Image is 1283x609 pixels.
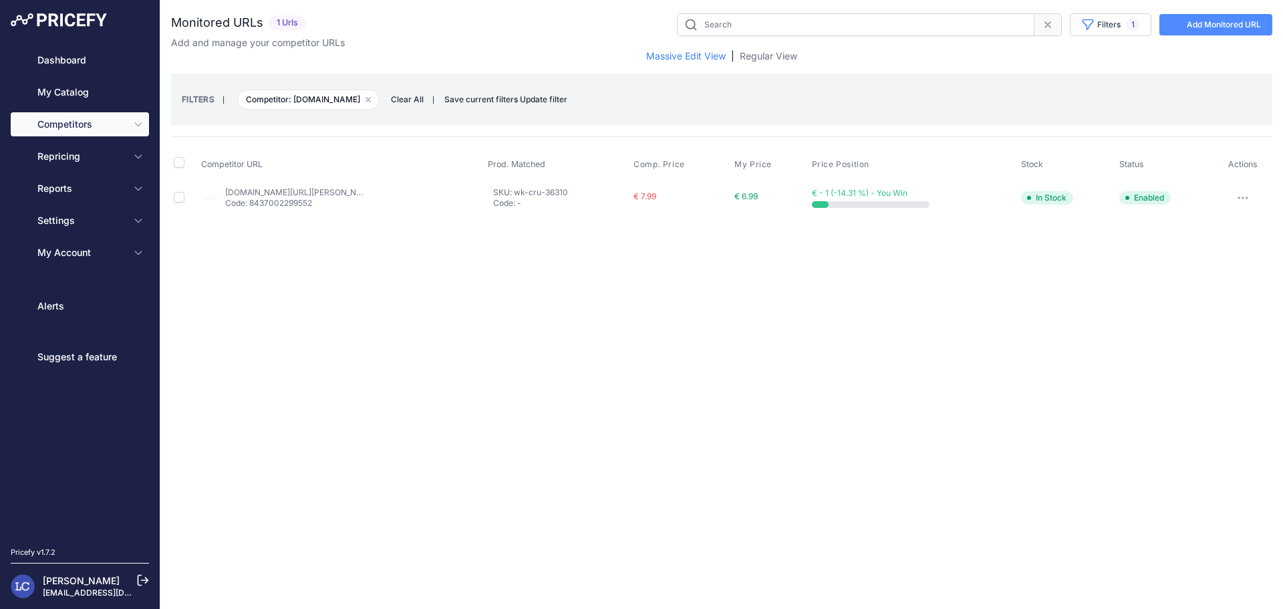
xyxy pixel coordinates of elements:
a: Dashboard [11,48,149,72]
button: Reports [11,176,149,201]
img: Pricefy Logo [11,13,107,27]
span: Competitor URL [201,159,263,169]
span: In Stock [1021,191,1073,205]
span: Save current filters [444,94,518,104]
input: Search [677,13,1034,36]
button: My Price [734,159,774,170]
button: Competitors [11,112,149,136]
p: SKU: wk-cru-36310 [493,187,628,198]
span: 1 Urls [269,15,306,31]
button: Price Position [812,159,872,170]
a: [PERSON_NAME] [43,575,120,586]
p: Code: - [493,198,628,209]
a: [DOMAIN_NAME][URL][PERSON_NAME] [225,187,376,197]
small: FILTERS [182,94,215,104]
small: | [215,96,233,104]
span: € 6.99 [734,191,758,201]
span: Reports [37,182,125,195]
button: My Account [11,241,149,265]
a: Alerts [11,294,149,318]
span: My Price [734,159,772,170]
button: Repricing [11,144,149,168]
span: Status [1119,159,1144,169]
nav: Sidebar [11,48,149,531]
span: Update filter [520,94,567,104]
p: Add and manage your competitor URLs [171,36,345,49]
span: Stock [1021,159,1043,169]
span: Comp. Price [633,159,685,170]
span: € 7.99 [633,191,656,201]
a: My Catalog [11,80,149,104]
button: Settings [11,209,149,233]
span: Repricing [37,150,125,163]
span: Price Position [812,159,869,170]
span: Competitors [37,118,125,131]
a: Suggest a feature [11,345,149,369]
span: Enabled [1119,191,1171,205]
span: 1 [1126,18,1140,31]
span: Settings [37,214,125,227]
button: Filters1 [1070,13,1151,36]
p: Code: 8437002299552 [225,198,364,209]
a: [EMAIL_ADDRESS][DOMAIN_NAME] [43,588,182,598]
span: € - 1 (-14.31 %) - You Win [812,188,907,198]
button: Comp. Price [633,159,688,170]
span: | [731,49,734,63]
span: My Account [37,246,125,259]
span: Competitor: [DOMAIN_NAME] [237,90,380,110]
small: | [432,96,434,104]
h2: Monitored URLs [171,13,263,32]
span: Actions [1228,159,1258,169]
a: Add Monitored URL [1159,14,1272,35]
a: Massive Edit View [646,49,726,63]
a: Regular View [740,49,797,63]
span: Prod. Matched [488,159,545,169]
div: Pricefy v1.7.2 [11,547,55,558]
button: Clear All [384,93,430,106]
